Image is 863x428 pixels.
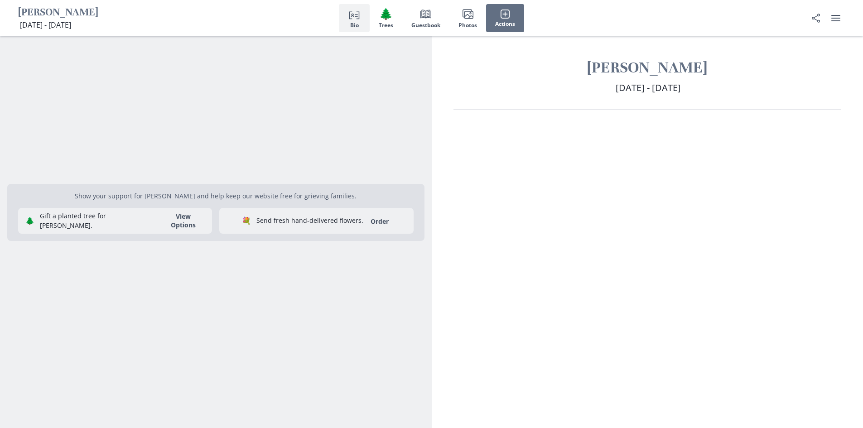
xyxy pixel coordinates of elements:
button: Trees [370,4,402,32]
span: Actions [495,21,515,27]
span: [DATE] - [DATE] [20,20,71,30]
h1: [PERSON_NAME] [18,6,98,20]
button: Guestbook [402,4,449,32]
button: Share Obituary [807,9,825,27]
button: user menu [827,9,845,27]
button: Bio [339,4,370,32]
p: Show your support for [PERSON_NAME] and help keep our website free for grieving families. [18,191,414,201]
span: Guestbook [411,22,440,29]
span: Trees [379,22,393,29]
h1: [PERSON_NAME] [453,58,842,77]
button: Actions [486,4,524,32]
a: Order [365,217,394,226]
button: View Options [158,212,208,229]
span: Photos [458,22,477,29]
span: Tree [379,7,393,20]
span: [DATE] - [DATE] [616,82,681,94]
button: Photos [449,4,486,32]
span: Bio [350,22,359,29]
